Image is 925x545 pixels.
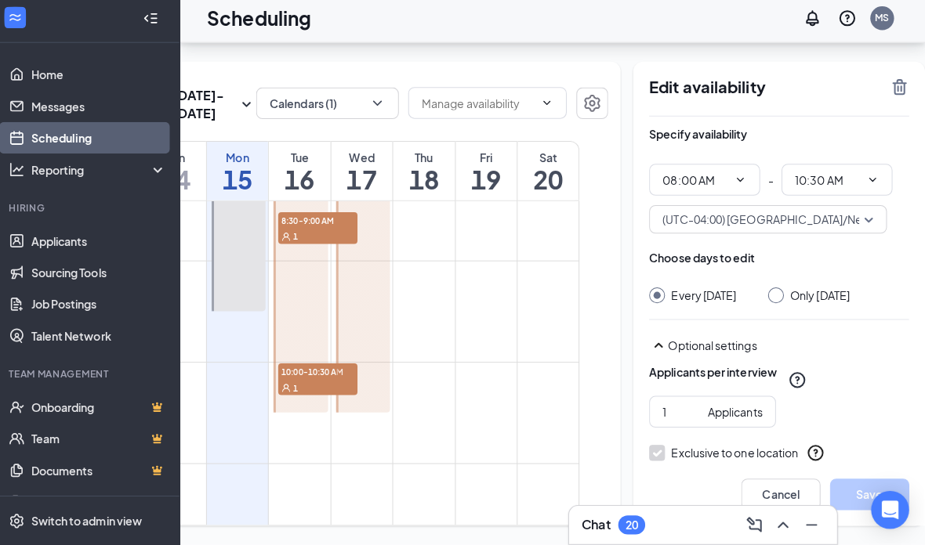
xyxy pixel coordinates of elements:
[41,393,175,424] a: OnboardingCrown
[399,170,459,197] h1: 18
[747,516,766,535] svg: ComposeMessage
[41,260,175,291] a: Sourcing Tools
[652,338,671,357] svg: SmallChevronUp
[41,424,175,456] a: TeamCrown
[586,99,605,117] svg: Settings
[652,168,909,200] div: -
[629,519,641,532] div: 20
[41,229,175,260] a: Applicants
[300,235,305,246] span: 1
[276,170,336,197] h1: 16
[831,479,909,511] button: Save
[215,170,275,197] h1: 15
[41,456,175,487] a: DocumentsCrown
[245,100,263,119] svg: SmallChevronDown
[891,83,909,102] svg: TrashOutline
[375,100,391,116] svg: ChevronDown
[461,146,521,204] a: September 19, 2025
[744,513,769,538] button: ComposeMessage
[41,127,175,158] a: Scheduling
[19,514,34,529] svg: Settings
[276,146,336,204] a: September 16, 2025
[522,170,582,197] h1: 20
[285,216,364,232] span: 8:30-9:00 AM
[652,131,749,146] div: Specify availability
[41,487,175,518] a: SurveysCrown
[276,154,336,170] div: Tue
[775,516,794,535] svg: ChevronUp
[427,99,539,117] input: Manage availability
[41,323,175,354] a: Talent Network
[674,446,800,462] div: Exclusive to one location
[586,517,614,534] h3: Chat
[522,146,582,204] a: September 20, 2025
[215,11,318,38] h1: Scheduling
[215,154,275,170] div: Mon
[461,170,521,197] h1: 19
[19,166,34,182] svg: Analysis
[807,445,826,464] svg: QuestionInfo
[652,253,756,269] div: Choose days to edit
[800,513,825,538] button: Minimize
[41,291,175,323] a: Job Postings
[792,291,851,306] div: Only [DATE]
[839,15,858,34] svg: QuestionInfo
[522,154,582,170] div: Sat
[41,514,151,529] div: Switch to admin view
[545,102,557,114] svg: ChevronDown
[743,479,822,511] button: Cancel
[580,92,611,124] button: Settings
[461,154,521,170] div: Fri
[652,338,909,357] div: Optional settings
[804,15,823,34] svg: Notifications
[151,16,167,32] svg: Collapse
[867,178,880,190] svg: ChevronDown
[181,92,245,127] h3: [DATE] - [DATE]
[710,405,764,422] div: Applicants
[300,384,305,395] span: 1
[338,170,398,197] h1: 17
[736,178,749,190] svg: ChevronDown
[215,146,275,204] a: September 15, 2025
[671,340,909,356] div: Optional settings
[338,146,398,204] a: September 17, 2025
[338,154,398,170] div: Wed
[652,83,881,102] h2: Edit availability
[399,146,459,204] a: September 18, 2025
[580,92,611,127] a: Settings
[263,92,404,124] button: Calendars (1)ChevronDown
[652,366,778,382] div: Applicants per interview
[41,96,175,127] a: Messages
[288,385,298,395] svg: User
[17,16,33,31] svg: WorkstreamLogo
[41,166,176,182] div: Reporting
[872,492,909,529] div: Open Intercom Messenger
[41,64,175,96] a: Home
[19,370,172,383] div: Team Management
[772,513,797,538] button: ChevronUp
[803,516,822,535] svg: Minimize
[674,291,738,306] div: Every [DATE]
[876,17,890,31] div: MS
[288,236,298,245] svg: User
[789,373,808,392] svg: QuestionInfo
[285,366,364,381] span: 10:00-10:30 AM
[19,205,172,218] div: Hiring
[399,154,459,170] div: Thu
